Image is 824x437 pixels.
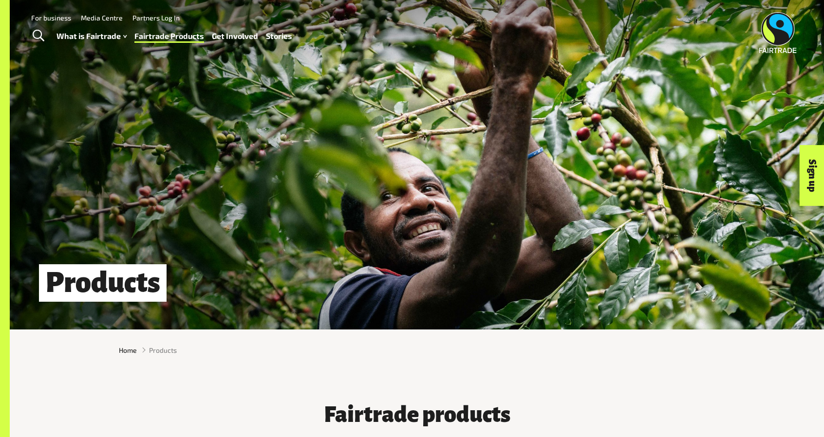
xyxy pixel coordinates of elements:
a: Fairtrade Products [134,29,204,43]
a: For business [31,14,71,22]
a: Get Involved [212,29,258,43]
img: Fairtrade Australia New Zealand logo [759,12,797,53]
a: Media Centre [81,14,123,22]
h1: Products [39,264,167,302]
h3: Fairtrade products [271,402,563,427]
a: Stories [266,29,292,43]
a: Partners Log In [132,14,180,22]
a: Toggle Search [26,24,50,48]
a: Home [119,345,137,355]
a: What is Fairtrade [56,29,127,43]
span: Products [149,345,177,355]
